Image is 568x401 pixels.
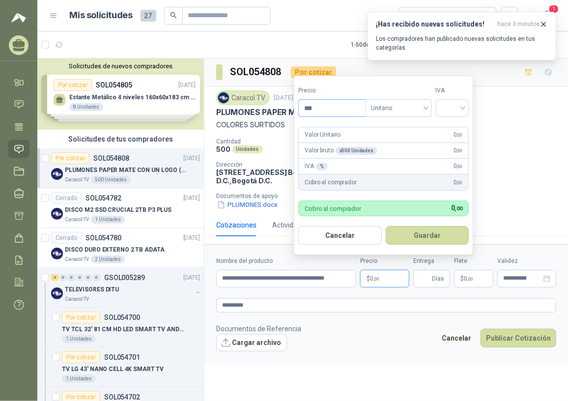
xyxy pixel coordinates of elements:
[37,308,204,347] a: Por cotizarSOL054700TV TCL 32' 81 CM HD LED SMART TV ANDROID1 Unidades
[51,208,63,220] img: Company Logo
[405,10,426,21] div: Todas
[183,154,200,163] p: [DATE]
[37,228,204,268] a: CerradoSOL054780[DATE] Company LogoDISCO DURO EXTERNO 2 TB ADATACaracol TV2 Unidades
[216,168,314,185] p: [STREET_ADDRESS] Bogotá D.C. , Bogotá D.C.
[59,274,67,281] div: 0
[216,107,460,117] p: PLUMONES PAPER MATE CON UN LOGO (SEGUN REF.ADJUNTA)
[37,58,204,130] div: Solicitudes de nuevos compradoresPor cotizarSOL054805[DATE] Estante Metálico 4 niveles 160x60x183...
[216,161,314,168] p: Dirección
[51,192,82,204] div: Cerrado
[104,314,140,321] p: SOL054700
[91,216,125,224] div: 1 Unidades
[41,62,200,70] button: Solicitudes de nuevos compradores
[216,220,256,230] div: Cotizaciones
[497,20,540,29] span: hace 3 minutos
[454,270,493,287] p: $ 0,00
[232,145,263,153] div: Unidades
[68,274,75,281] div: 0
[370,276,379,282] span: 0
[298,86,365,95] label: Precio
[413,257,450,266] label: Entrega
[11,12,26,24] img: Logo peakr
[216,193,564,200] p: Documentos de apoyo
[37,347,204,387] a: Por cotizarSOL054701TV LG 43' NANO CELL 4K SMART TV1 Unidades
[216,200,279,210] button: PLUMONES.docx
[432,270,444,287] span: Días
[454,257,493,266] label: Flete
[360,270,409,287] p: $0,00
[76,274,84,281] div: 0
[457,148,463,153] span: ,00
[37,148,204,188] a: Por cotizarSOL054808[DATE] Company LogoPLUMONES PAPER MATE CON UN LOGO (SEGUN REF.ADJUNTA)Caracol...
[376,20,493,29] h3: ¡Has recibido nuevas solicitudes!
[104,354,140,361] p: SOL054701
[386,226,469,245] button: Guardar
[170,12,177,19] span: search
[51,232,82,244] div: Cerrado
[336,147,377,155] div: x 500 Unidades
[37,130,204,148] div: Solicitudes de tus compradores
[371,101,426,115] span: Unitario
[360,257,409,266] label: Precio
[216,323,301,334] p: Documentos de Referencia
[65,216,89,224] p: Caracol TV
[376,34,548,52] p: Los compradores han publicado nuevas solicitudes en tus categorías.
[216,138,335,145] p: Cantidad
[230,64,283,80] h3: SOL054808
[305,205,361,212] p: Cobro al comprador
[62,365,164,374] p: TV LG 43' NANO CELL 4K SMART TV
[548,4,559,14] span: 1
[467,276,473,282] span: ,00
[183,194,200,203] p: [DATE]
[70,8,133,23] h1: Mis solicitudes
[216,334,287,352] button: Cargar archivo
[373,276,379,282] span: ,00
[65,205,171,215] p: DISCO M2 SSD CRUCIAL 2TB P3 PLUS
[62,312,100,323] div: Por cotizar
[62,335,96,343] div: 1 Unidades
[37,188,204,228] a: CerradoSOL054782[DATE] Company LogoDISCO M2 SSD CRUCIAL 2TB P3 PLUSCaracol TV1 Unidades
[62,351,100,363] div: Por cotizar
[51,287,63,299] img: Company Logo
[454,178,462,187] span: 0
[216,257,356,266] label: Nombre del producto
[104,274,145,281] p: GSOL005289
[539,7,556,25] button: 1
[457,164,463,169] span: ,00
[62,375,96,383] div: 1 Unidades
[51,152,89,164] div: Por cotizar
[183,273,200,283] p: [DATE]
[65,245,165,255] p: DISCO DURO EXTERNO 2 TB ADATA
[104,394,140,401] p: SOL054702
[460,276,464,282] span: $
[85,195,121,201] p: SOL054782
[141,10,156,22] span: 27
[65,295,89,303] p: Caracol TV
[451,204,462,212] span: 0
[51,248,63,259] img: Company Logo
[216,145,230,153] p: 500
[497,257,556,266] label: Validez
[457,132,463,138] span: ,00
[65,166,187,175] p: PLUMONES PAPER MATE CON UN LOGO (SEGUN REF.ADJUNTA)
[272,220,301,230] div: Actividad
[91,176,131,184] div: 500 Unidades
[305,130,341,140] p: Valor Unitario
[218,92,229,103] img: Company Logo
[65,176,89,184] p: Caracol TV
[216,119,556,130] p: COLORES SURTIDOS
[455,205,463,212] span: ,00
[51,274,58,281] div: 4
[85,274,92,281] div: 0
[305,162,327,171] p: IVA
[298,226,382,245] button: Cancelar
[51,272,202,303] a: 4 0 0 0 0 0 GSOL005289[DATE] Company LogoTELEVISORES DITUCaracol TV
[274,93,293,103] p: [DATE]
[93,274,100,281] div: 0
[291,66,336,78] div: Por cotizar
[316,163,328,171] div: %
[351,37,411,53] div: 1 - 50 de 166
[436,329,477,347] button: Cancelar
[62,325,184,334] p: TV TCL 32' 81 CM HD LED SMART TV ANDROID
[85,234,121,241] p: SOL054780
